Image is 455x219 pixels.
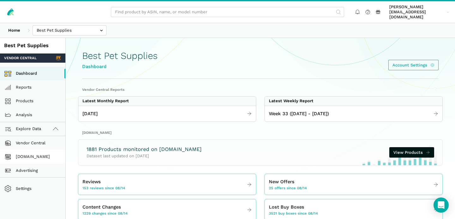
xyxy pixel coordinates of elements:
[33,25,106,36] input: Best Pet Supplies
[387,3,451,21] a: [PERSON_NAME][EMAIL_ADDRESS][DOMAIN_NAME]
[82,51,158,61] h1: Best Pet Supplies
[393,149,423,156] span: View Products
[6,125,41,133] span: Explore Data
[269,110,329,117] span: Week 33 ([DATE] - [DATE])
[4,55,37,60] span: Vendor Central
[434,197,449,213] div: Open Intercom Messenger
[269,203,304,211] span: Lost Buy Boxes
[82,63,158,70] div: Dashboard
[78,108,256,120] a: [DATE]
[265,176,442,193] a: New Offers 25 offers since 08/14
[4,25,24,36] a: Home
[4,42,61,49] div: Best Pet Supplies
[82,211,128,216] span: 1229 changes since 08/14
[389,4,445,20] span: [PERSON_NAME][EMAIL_ADDRESS][DOMAIN_NAME]
[78,176,256,193] a: Reviews 153 reviews since 08/14
[389,147,434,158] a: View Products
[87,153,202,159] p: Dataset last updated on [DATE]
[388,60,439,70] a: Account Settings
[82,110,98,117] span: [DATE]
[82,185,125,191] span: 153 reviews since 08/14
[82,87,439,92] h2: Vendor Central Reports
[269,211,318,216] span: 3521 buy boxes since 08/14
[87,146,202,153] h3: 1881 Products monitored on [DOMAIN_NAME]
[269,98,313,103] div: Latest Weekly Report
[82,98,129,103] div: Latest Monthly Report
[269,185,307,191] span: 25 offers since 08/14
[82,130,439,135] h2: [DOMAIN_NAME]
[82,178,101,185] span: Reviews
[111,7,344,17] input: Find product by ASIN, name, or model number
[78,202,256,218] a: Content Changes 1229 changes since 08/14
[265,108,442,120] a: Week 33 ([DATE] - [DATE])
[82,203,121,211] span: Content Changes
[265,202,442,218] a: Lost Buy Boxes 3521 buy boxes since 08/14
[269,178,294,185] span: New Offers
